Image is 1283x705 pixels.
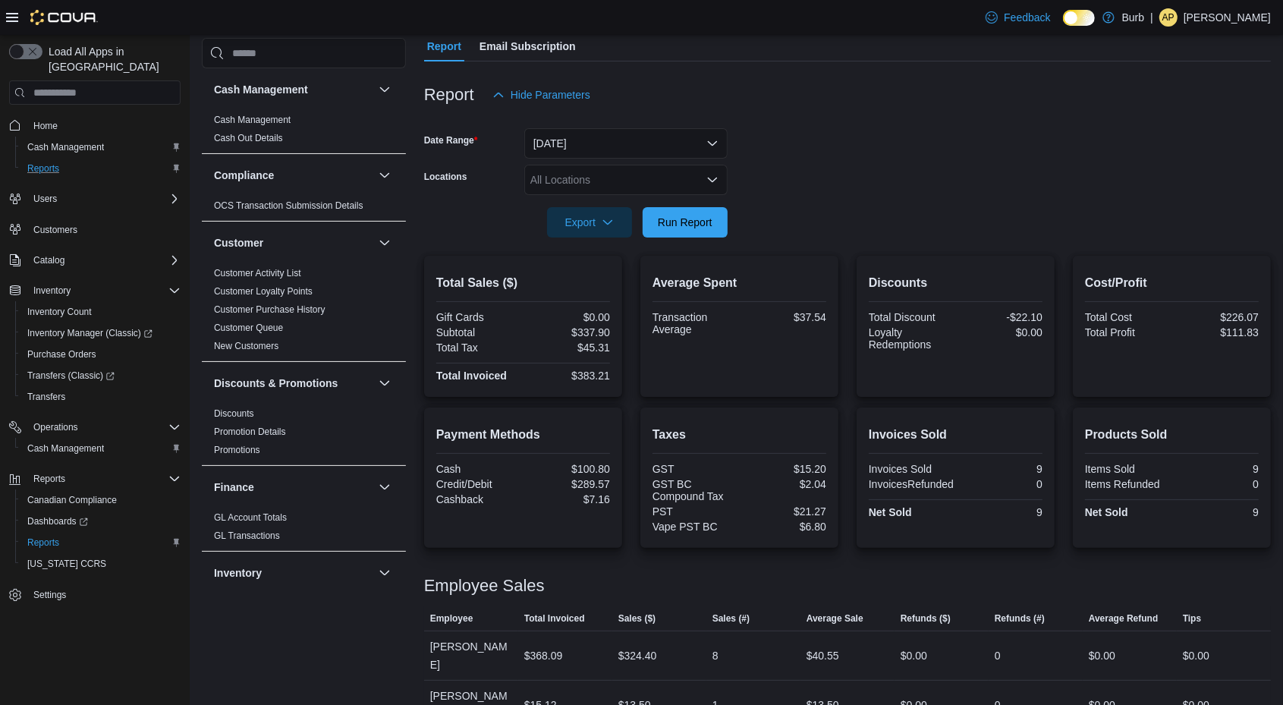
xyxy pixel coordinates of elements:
[27,370,115,382] span: Transfers (Classic)
[1089,612,1159,625] span: Average Refund
[21,491,181,509] span: Canadian Compliance
[21,388,181,406] span: Transfers
[424,171,467,183] label: Locations
[556,207,623,238] span: Export
[15,137,187,158] button: Cash Management
[15,438,187,459] button: Cash Management
[1183,612,1201,625] span: Tips
[3,188,187,209] button: Users
[1183,647,1209,665] div: $0.00
[869,274,1042,292] h2: Discounts
[995,612,1045,625] span: Refunds (#)
[214,235,263,250] h3: Customer
[869,311,953,323] div: Total Discount
[27,515,88,527] span: Dashboards
[214,480,373,495] button: Finance
[21,324,181,342] span: Inventory Manager (Classic)
[1085,326,1169,338] div: Total Profit
[21,388,71,406] a: Transfers
[27,221,83,239] a: Customers
[27,418,181,436] span: Operations
[27,251,71,269] button: Catalog
[33,224,77,236] span: Customers
[214,426,286,438] span: Promotion Details
[807,612,863,625] span: Average Sale
[214,168,274,183] h3: Compliance
[21,491,123,509] a: Canadian Compliance
[42,44,181,74] span: Load All Apps in [GEOGRAPHIC_DATA]
[1175,311,1259,323] div: $226.07
[15,386,187,408] button: Transfers
[21,303,181,321] span: Inventory Count
[526,478,610,490] div: $289.57
[214,426,286,437] a: Promotion Details
[27,162,59,175] span: Reports
[214,408,254,419] a: Discounts
[524,612,585,625] span: Total Invoiced
[653,426,826,444] h2: Taxes
[3,114,187,136] button: Home
[653,521,737,533] div: Vape PST BC
[1089,647,1115,665] div: $0.00
[33,473,65,485] span: Reports
[214,285,313,297] span: Customer Loyalty Points
[653,311,737,335] div: Transaction Average
[21,345,181,364] span: Purchase Orders
[27,537,59,549] span: Reports
[1085,506,1128,518] strong: Net Sold
[214,511,287,524] span: GL Account Totals
[1085,478,1169,490] div: Items Refunded
[524,128,728,159] button: [DATE]
[436,478,520,490] div: Credit/Debit
[3,250,187,271] button: Catalog
[214,323,283,333] a: Customer Queue
[1085,463,1169,475] div: Items Sold
[376,478,394,496] button: Finance
[21,367,121,385] a: Transfers (Classic)
[526,326,610,338] div: $337.90
[27,558,106,570] span: [US_STATE] CCRS
[958,506,1042,518] div: 9
[214,480,254,495] h3: Finance
[214,341,278,351] a: New Customers
[9,108,181,645] nav: Complex example
[27,418,84,436] button: Operations
[214,200,363,211] a: OCS Transaction Submission Details
[3,584,187,606] button: Settings
[712,647,719,665] div: 8
[547,207,632,238] button: Export
[526,493,610,505] div: $7.16
[27,494,117,506] span: Canadian Compliance
[869,506,912,518] strong: Net Sold
[27,586,72,604] a: Settings
[21,439,181,458] span: Cash Management
[960,478,1042,490] div: 0
[15,158,187,179] button: Reports
[214,286,313,297] a: Customer Loyalty Points
[214,82,373,97] button: Cash Management
[21,159,181,178] span: Reports
[653,505,737,518] div: PST
[21,533,65,552] a: Reports
[15,344,187,365] button: Purchase Orders
[202,111,406,153] div: Cash Management
[27,348,96,360] span: Purchase Orders
[901,647,927,665] div: $0.00
[526,370,610,382] div: $383.21
[21,303,98,321] a: Inventory Count
[15,511,187,532] a: Dashboards
[21,159,65,178] a: Reports
[1004,10,1050,25] span: Feedback
[436,341,520,354] div: Total Tax
[618,612,656,625] span: Sales ($)
[1175,506,1259,518] div: 9
[1175,326,1259,338] div: $111.83
[27,282,77,300] button: Inventory
[706,174,719,186] button: Open list of options
[214,132,283,144] span: Cash Out Details
[214,565,373,581] button: Inventory
[33,254,64,266] span: Catalog
[742,463,826,475] div: $15.20
[511,87,590,102] span: Hide Parameters
[27,190,63,208] button: Users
